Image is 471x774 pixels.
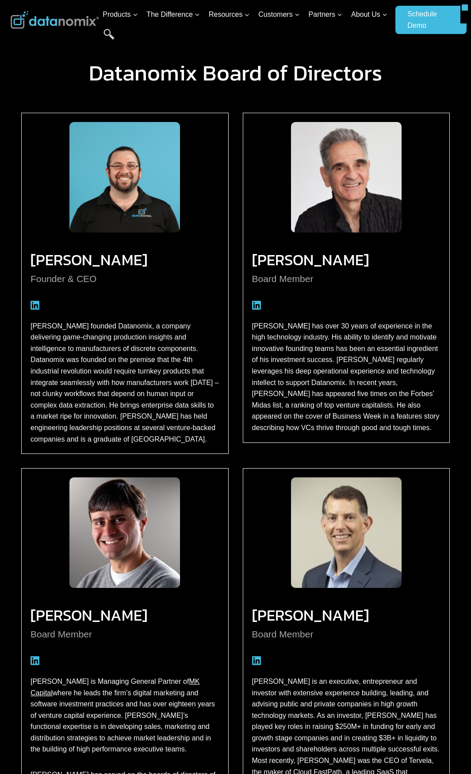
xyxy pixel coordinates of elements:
[31,271,219,286] p: Founder & CEO
[31,627,219,642] p: Board Member
[103,29,115,49] a: Search
[252,611,441,619] h3: [PERSON_NAME]
[209,9,249,20] span: Resources
[351,9,387,20] span: About Us
[252,271,441,286] p: Board Member
[395,6,460,34] a: Schedule Demo
[31,611,219,619] h3: [PERSON_NAME]
[11,62,460,84] h1: Datanomix Board of Directors
[31,676,219,755] p: [PERSON_NAME] is Managing General Partner of where he leads the firm’s digital marketing and soft...
[31,256,219,264] h3: [PERSON_NAME]
[31,678,199,697] a: MK Capital
[103,9,138,20] span: Products
[11,11,99,29] img: Datanomix
[252,627,441,642] p: Board Member
[146,9,200,20] span: The Difference
[31,320,219,445] p: [PERSON_NAME] founded Datanomix, a company delivering game-changing production insights and intel...
[252,320,441,434] p: [PERSON_NAME] has over 30 years of experience in the high technology industry. His ability to ide...
[309,9,342,20] span: Partners
[258,9,299,20] span: Customers
[252,256,441,264] h3: [PERSON_NAME]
